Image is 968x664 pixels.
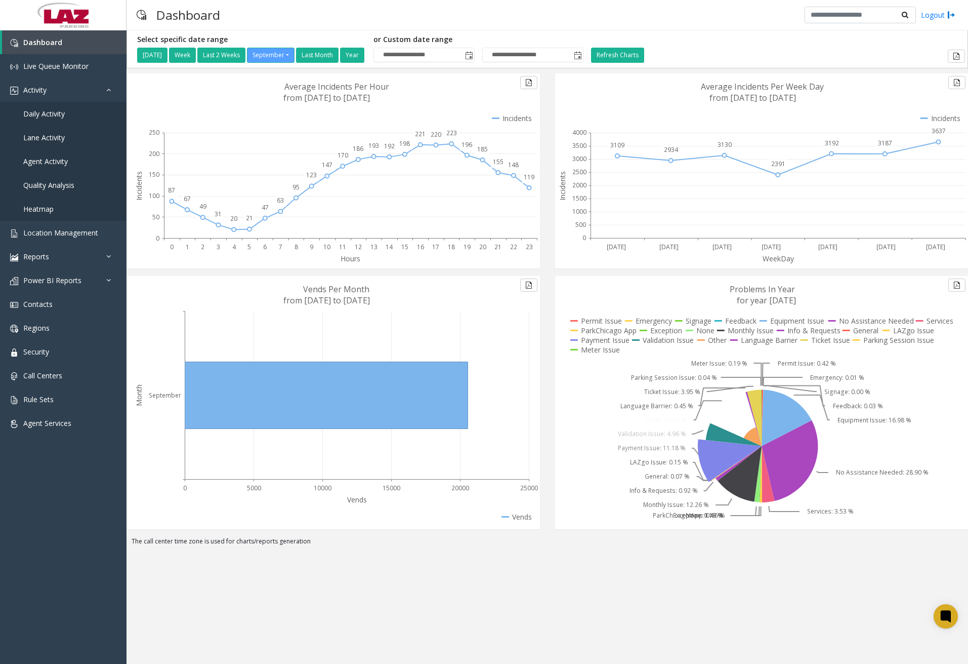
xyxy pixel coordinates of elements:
text: for year [DATE] [737,295,796,306]
text: 9 [310,243,313,251]
text: [DATE] [926,243,945,251]
text: 67 [184,194,191,203]
span: Regions [23,323,50,333]
text: 47 [262,203,269,212]
text: 50 [152,213,159,221]
text: Language Barrier: 0.45 % [620,402,693,410]
text: 21 [494,243,501,251]
text: Services: 3.53 % [807,507,854,516]
text: 2934 [664,145,679,154]
text: 5000 [247,484,261,492]
text: Signage: 0.00 % [824,387,870,396]
text: 500 [575,220,586,229]
text: 4 [232,243,236,251]
text: 3130 [718,140,732,149]
text: from [DATE] to [DATE] [283,92,370,103]
text: Validation Issue: 4.96 % [617,430,686,439]
button: Week [169,48,196,63]
img: 'icon' [10,420,18,428]
text: 10000 [314,484,331,492]
span: Security [23,347,49,357]
text: Vends Per Month [303,284,369,295]
text: 100 [149,191,159,200]
text: 25000 [520,484,538,492]
text: 1 [186,243,189,251]
text: 20 [230,214,237,223]
text: ParkChicago App: 0.66 % [653,512,725,520]
text: from [DATE] to [DATE] [709,92,796,103]
img: 'icon' [10,63,18,71]
text: 200 [149,149,159,158]
text: 14 [386,243,393,251]
text: [DATE] [659,243,679,251]
span: Power BI Reports [23,276,81,285]
text: 95 [292,183,300,191]
text: None: 1.43 % [686,512,724,520]
text: Ticket Issue: 3.95 % [644,387,700,396]
text: 3109 [610,141,624,149]
text: 15 [401,243,408,251]
img: logout [947,10,955,20]
text: 147 [322,161,332,169]
text: [DATE] [762,243,781,251]
text: 17 [432,243,439,251]
text: Permit Issue: 0.42 % [778,359,836,368]
span: Agent Activity [23,157,68,166]
text: No Assistance Needed: 28.90 % [836,468,929,477]
text: [DATE] [876,243,896,251]
text: LAZgo Issue: 0.15 % [629,458,688,467]
text: 3500 [572,141,586,150]
text: Other: 13.71 % [644,416,687,424]
div: The call center time zone is used for charts/reports generation [127,537,968,551]
img: 'icon' [10,348,18,357]
text: 11 [339,243,346,251]
text: 193 [368,141,379,150]
text: [DATE] [818,243,837,251]
text: 5 [247,243,251,251]
text: 2500 [572,168,586,176]
text: 23 [526,243,533,251]
img: 'icon' [10,253,18,261]
span: Live Queue Monitor [23,61,89,71]
button: Last Month [296,48,339,63]
text: 250 [149,128,159,137]
text: 0 [170,243,174,251]
button: Export to pdf [948,76,965,89]
text: 19 [464,243,471,251]
text: WeekDay [763,254,794,263]
text: 21 [246,214,253,222]
span: Toggle popup [463,48,474,62]
button: Export to pdf [520,279,537,292]
img: 'icon' [10,396,18,404]
text: 3192 [824,139,838,147]
text: 3637 [932,127,946,135]
text: 18 [448,243,455,251]
text: Monthly Issue: 12.26 % [643,501,708,510]
text: Average Incidents Per Hour [284,81,389,92]
text: Emergency: 0.01 % [810,373,864,382]
text: 220 [431,130,441,139]
a: Dashboard [2,30,127,54]
button: Year [340,48,364,63]
text: 119 [524,173,534,181]
h5: or Custom date range [373,35,583,44]
span: Call Centers [23,371,62,380]
text: 20 [479,243,486,251]
text: 2 [201,243,204,251]
h3: Dashboard [151,3,225,27]
text: Feedback: 0.03 % [833,402,883,410]
text: 87 [168,186,175,194]
img: 'icon' [10,39,18,47]
span: Reports [23,252,49,261]
button: Export to pdf [948,50,965,63]
text: 150 [149,170,159,179]
text: 4000 [572,128,586,137]
text: 10 [323,243,330,251]
text: 3 [217,243,220,251]
text: General: 0.07 % [645,473,690,481]
text: 20000 [451,484,469,492]
a: Logout [921,10,955,20]
span: Dashboard [23,37,62,47]
text: 15000 [383,484,400,492]
text: 0 [156,234,159,243]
